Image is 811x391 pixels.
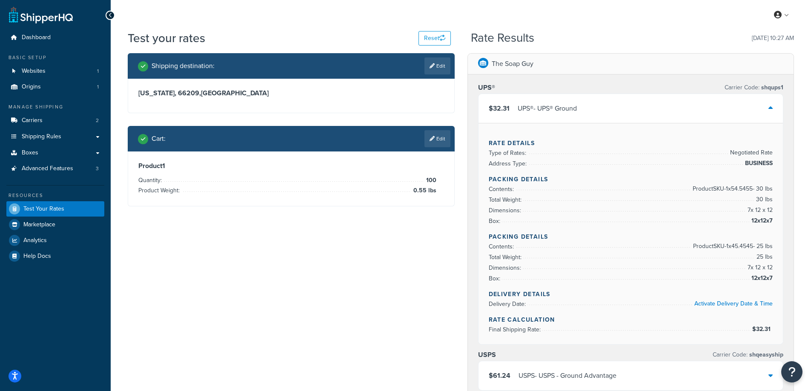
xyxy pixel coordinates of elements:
button: Open Resource Center [781,361,802,382]
span: Box: [489,217,502,225]
span: shqeasyship [748,350,783,359]
span: Total Weight: [489,195,524,204]
button: Reset [418,31,451,46]
h3: UPS® [478,83,495,92]
p: Carrier Code: [713,349,783,361]
span: Total Weight: [489,253,524,262]
span: Dimensions: [489,263,523,272]
span: Advanced Features [22,165,73,172]
li: Websites [6,63,104,79]
div: Resources [6,192,104,199]
span: 1 [97,83,99,91]
span: Negotiated Rate [728,148,773,158]
h2: Cart : [152,135,166,143]
span: 100 [424,175,436,186]
h4: Rate Calculation [489,315,773,324]
h1: Test your rates [128,30,205,46]
h3: Product 1 [138,162,444,170]
a: Dashboard [6,30,104,46]
span: 3 [96,165,99,172]
h2: Rate Results [471,31,534,45]
a: Websites1 [6,63,104,79]
a: Shipping Rules [6,129,104,145]
span: Type of Rates: [489,148,528,157]
a: Carriers2 [6,113,104,128]
li: Advanced Features [6,161,104,177]
h4: Packing Details [489,175,773,184]
span: Analytics [23,237,47,244]
span: $32.31 [752,325,773,334]
span: 12x12x7 [749,273,773,283]
a: Advanced Features3 [6,161,104,177]
span: Product SKU-1 x 45.4545 - 25 lbs [691,241,773,251]
p: Carrier Code: [725,82,783,94]
li: Carriers [6,113,104,128]
span: Help Docs [23,253,51,260]
span: Final Shipping Rate: [489,325,543,334]
span: Marketplace [23,221,55,228]
a: Activate Delivery Date & Time [694,299,773,308]
span: 25 lbs [754,252,773,262]
span: Shipping Rules [22,133,61,140]
span: Product Weight: [138,186,182,195]
span: 12x12x7 [749,216,773,226]
span: 7 x 12 x 12 [745,205,773,215]
span: 1 [97,68,99,75]
h3: USPS [478,351,496,359]
a: Marketplace [6,217,104,232]
span: Box: [489,274,502,283]
span: $32.31 [489,103,510,113]
h4: Packing Details [489,232,773,241]
li: Origins [6,79,104,95]
span: 0.55 lbs [411,186,436,196]
span: Product SKU-1 x 54.5455 - 30 lbs [691,184,773,194]
a: Edit [424,130,450,147]
h4: Delivery Details [489,290,773,299]
div: Manage Shipping [6,103,104,111]
span: Contents: [489,185,516,194]
a: Help Docs [6,248,104,264]
span: 7 x 12 x 12 [745,263,773,273]
a: Edit [424,57,450,74]
span: $61.24 [489,371,510,380]
span: Contents: [489,242,516,251]
div: USPS - USPS - Ground Advantage [519,370,616,382]
span: Delivery Date: [489,300,528,308]
span: Boxes [22,149,38,157]
div: Basic Setup [6,54,104,61]
span: Origins [22,83,41,91]
p: The Soap Guy [492,58,533,70]
span: Carriers [22,117,43,124]
span: BUSINESS [743,158,773,168]
span: 30 lbs [754,194,773,205]
span: Quantity: [138,176,164,185]
span: 2 [96,117,99,124]
span: Websites [22,68,46,75]
span: Dimensions: [489,206,523,215]
span: Test Your Rates [23,205,64,213]
a: Boxes [6,145,104,161]
div: UPS® - UPS® Ground [518,103,577,114]
span: Address Type: [489,159,529,168]
a: Origins1 [6,79,104,95]
h3: [US_STATE], 66209 , [GEOGRAPHIC_DATA] [138,89,444,97]
h2: Shipping destination : [152,62,215,70]
span: shqups1 [759,83,783,92]
h4: Rate Details [489,139,773,148]
a: Test Your Rates [6,201,104,217]
a: Analytics [6,233,104,248]
span: Dashboard [22,34,51,41]
p: [DATE] 10:27 AM [752,32,794,44]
